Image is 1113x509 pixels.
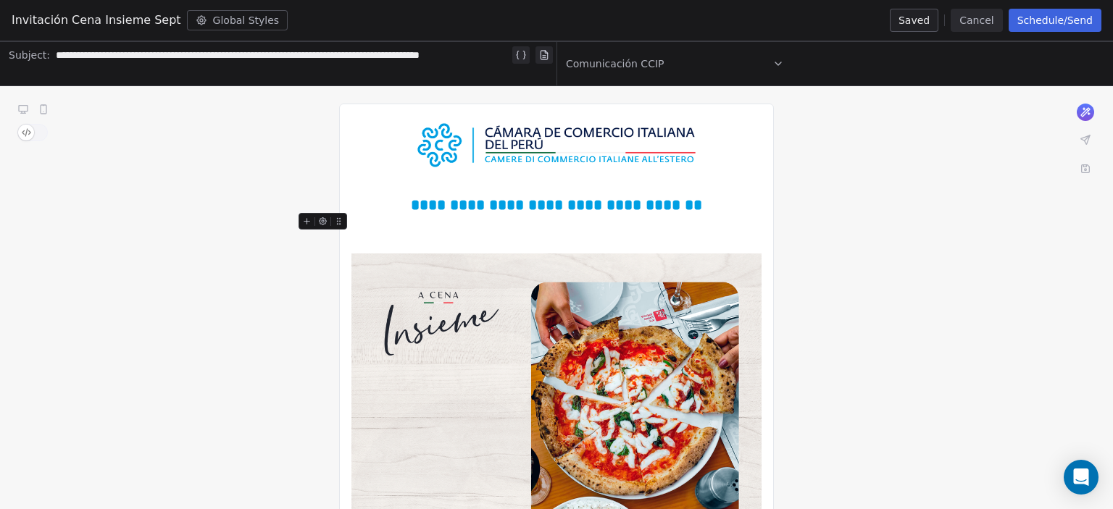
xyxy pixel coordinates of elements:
div: Open Intercom Messenger [1064,460,1099,495]
button: Schedule/Send [1009,9,1101,32]
span: Invitación Cena Insieme Sept [12,12,181,29]
button: Global Styles [187,10,288,30]
button: Saved [890,9,938,32]
span: Subject: [9,48,50,84]
span: Comunicación CCIP [566,56,664,71]
button: Cancel [951,9,1002,32]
